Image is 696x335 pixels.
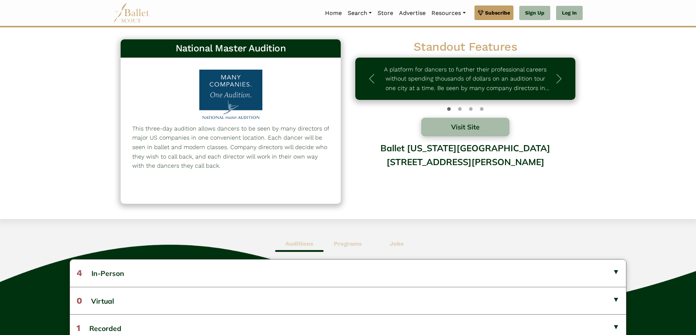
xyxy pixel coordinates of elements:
b: Programs [334,240,362,247]
button: Slide 1 [458,104,462,114]
span: Subscribe [485,9,510,17]
button: Slide 0 [447,104,451,114]
span: 4 [77,268,82,278]
b: Jobs [390,240,404,247]
span: 1 [77,323,80,333]
a: Resources [429,5,468,21]
a: Sign Up [519,6,550,20]
a: Store [375,5,396,21]
a: Log In [556,6,583,20]
b: Auditions [285,240,313,247]
a: Advertise [396,5,429,21]
button: Slide 3 [480,104,484,114]
p: This three-day audition allows dancers to be seen by many directors of major US companies in one ... [132,124,329,171]
button: 0Virtual [70,287,626,314]
h3: National Master Audition [126,42,335,55]
a: Subscribe [474,5,513,20]
button: 4In-Person [70,260,626,287]
a: Home [322,5,345,21]
img: gem.svg [478,9,484,17]
div: Ballet [US_STATE][GEOGRAPHIC_DATA][STREET_ADDRESS][PERSON_NAME] [355,137,575,196]
button: Slide 2 [469,104,473,114]
span: 0 [77,296,82,306]
button: Visit Site [421,118,509,136]
p: A platform for dancers to further their professional careers without spending thousands of dollar... [381,65,550,93]
a: Search [345,5,375,21]
h2: Standout Features [355,39,575,55]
